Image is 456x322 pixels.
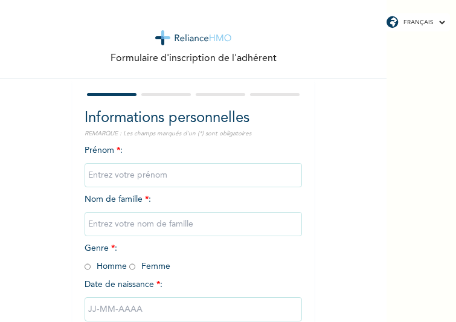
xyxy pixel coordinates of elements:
span: Genre : Homme Femme [85,244,170,271]
span: Nom de famille : [85,195,302,228]
input: Entrez votre nom de famille [85,212,302,236]
span: Prénom : [85,146,302,179]
span: Date de naissance : [85,279,162,291]
h2: Informations personnelles [85,108,302,129]
input: Entrez votre prénom [85,163,302,187]
input: JJ-MM-AAAA [85,297,302,321]
p: Formulaire d'inscription de l'adhérent [111,51,277,66]
img: logo [155,30,231,45]
p: REMARQUE : Les champs marqués d'un (*) sont obligatoires [85,129,302,138]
